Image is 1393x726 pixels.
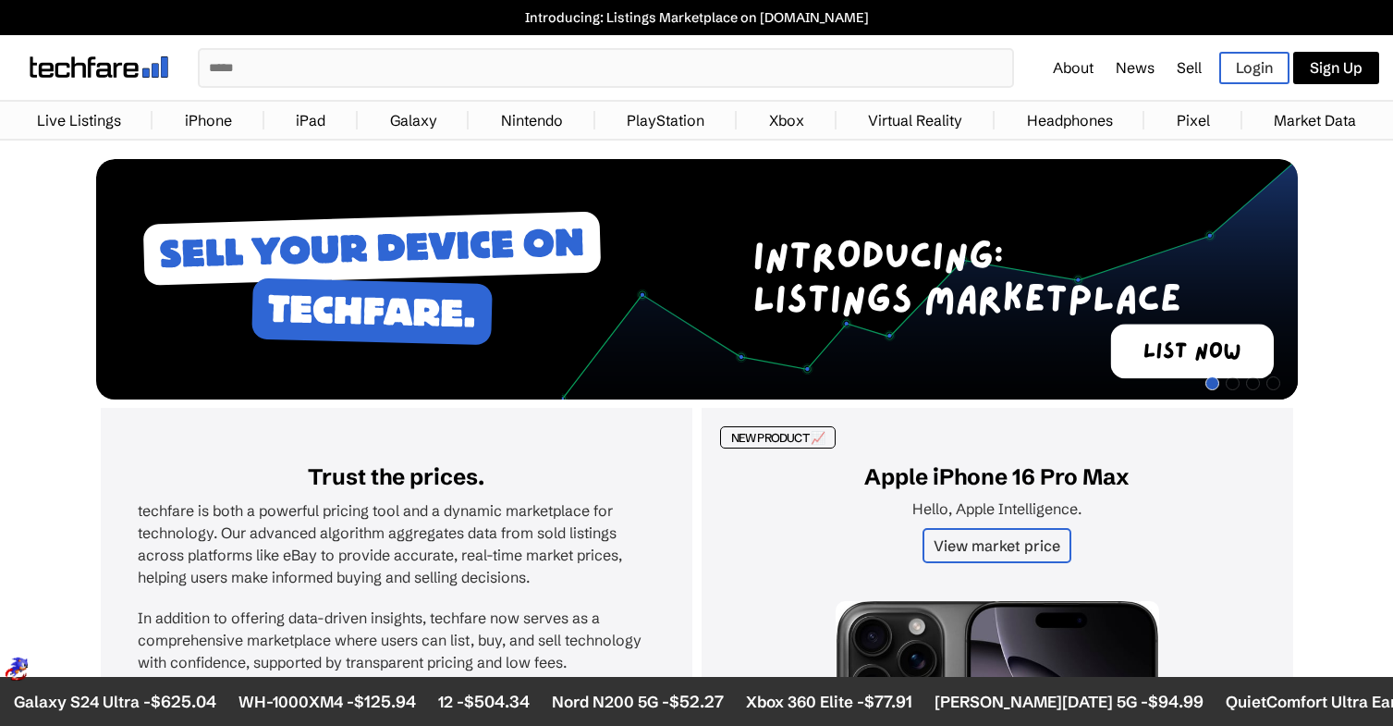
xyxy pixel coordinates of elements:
[28,102,130,139] a: Live Listings
[1148,691,1204,712] span: $94.99
[1293,52,1379,84] a: Sign Up
[96,159,1298,403] div: 1 / 4
[935,691,1204,712] li: [PERSON_NAME][DATE] 5G -
[176,102,241,139] a: iPhone
[151,691,216,712] span: $625.04
[859,102,971,139] a: Virtual Reality
[1177,58,1202,77] a: Sell
[438,691,530,712] li: 12 -
[1053,58,1094,77] a: About
[238,691,416,712] li: WH-1000XM4 -
[739,463,1256,490] h2: Apple iPhone 16 Pro Max
[14,691,216,712] li: Galaxy S24 Ultra -
[138,463,655,490] h2: Trust the prices.
[739,499,1256,518] p: Hello, Apple Intelligence.
[760,102,813,139] a: Xbox
[617,102,714,139] a: PlayStation
[1226,376,1240,390] span: Go to slide 2
[669,691,724,712] span: $52.27
[1205,376,1219,390] span: Go to slide 1
[720,426,837,449] div: NEW PRODUCT 📈
[1219,52,1289,84] a: Login
[381,102,446,139] a: Galaxy
[354,691,416,712] span: $125.94
[1116,58,1155,77] a: News
[552,691,724,712] li: Nord N200 5G -
[492,102,572,139] a: Nintendo
[138,499,655,588] p: techfare is both a powerful pricing tool and a dynamic marketplace for technology. Our advanced a...
[746,691,912,712] li: Xbox 360 Elite -
[30,56,168,78] img: techfare logo
[1246,376,1260,390] span: Go to slide 3
[1167,102,1219,139] a: Pixel
[923,528,1071,563] a: View market price
[96,159,1298,400] img: Desktop Image 1
[287,102,335,139] a: iPad
[1266,376,1280,390] span: Go to slide 4
[9,9,1384,26] a: Introducing: Listings Marketplace on [DOMAIN_NAME]
[1265,102,1365,139] a: Market Data
[464,691,530,712] span: $504.34
[1018,102,1122,139] a: Headphones
[138,607,655,673] p: In addition to offering data-driven insights, techfare now serves as a comprehensive marketplace ...
[864,691,912,712] span: $77.91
